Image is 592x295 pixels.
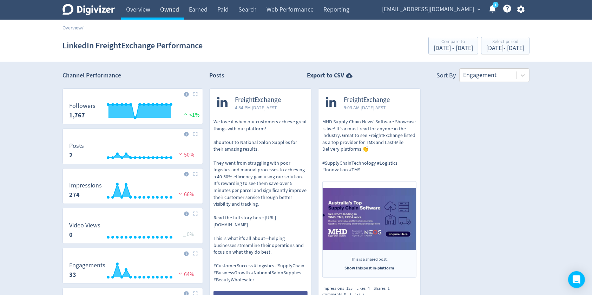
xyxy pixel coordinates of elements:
a: Overview [63,25,82,31]
strong: 2 [69,151,73,159]
img: Placeholder [193,172,198,176]
span: FreightExchange [344,96,390,104]
h1: LinkedIn FreightExchange Performance [63,34,203,57]
span: 9:03 AM [DATE] AEST [344,104,390,111]
div: Select period [486,39,524,45]
p: MHD Supply Chain News' Software Showcase is live! It's a must-read for anyone in the industry. Gr... [322,118,416,173]
div: Sort By [436,71,456,82]
svg: Followers 1,767 [66,103,200,121]
div: Show this post in-platform [329,265,410,271]
dt: Engagements [69,261,105,269]
svg: Engagements 33 [66,262,200,281]
strong: 0 [69,231,73,239]
strong: 274 [69,191,80,199]
img: https://media.cf.digivizer.com/images/linkedin-132049920-urn:li:share:7369505384778113026-2f465aa... [323,188,416,250]
a: FreightExchange9:03 AM [DATE] AESTMHD Supply Chain News' Software Showcase is live! It's a must-r... [318,89,420,252]
img: negative-performance.svg [177,191,184,196]
h2: Channel Performance [63,71,203,80]
strong: 1,767 [69,111,85,119]
svg: Impressions 274 [66,182,200,201]
div: Shares [374,286,394,291]
text: 1 [495,2,496,7]
h2: Posts [209,71,224,82]
div: [DATE] - [DATE] [486,45,524,52]
div: Likes [356,286,374,291]
img: Placeholder [193,211,198,216]
div: Compare to [434,39,473,45]
div: Open Intercom Messenger [568,271,585,288]
img: Placeholder [193,92,198,96]
span: 135 [346,286,353,291]
img: negative-performance.svg [177,151,184,157]
dt: Posts [69,142,84,150]
dt: Impressions [69,181,102,190]
span: FreightExchange [235,96,281,104]
span: [EMAIL_ADDRESS][DOMAIN_NAME] [382,4,474,15]
span: 1 [388,286,390,291]
div: This is a shared post. [329,256,410,266]
svg: Posts 2 [66,143,200,161]
strong: Export to CSV [307,71,344,80]
span: 50% [177,151,194,158]
span: _ 0% [183,231,194,238]
span: expand_more [476,6,482,13]
div: Impressions [322,286,356,291]
a: 1 [493,2,499,8]
span: 66% [177,191,194,198]
span: 64% [177,271,194,278]
img: negative-performance.svg [177,271,184,276]
img: Placeholder [193,132,198,136]
p: We love it when our customers achieve great things with our platform! Shoutout to National Salon ... [213,118,308,283]
dt: Video Views [69,221,100,229]
span: / [82,25,84,31]
strong: 33 [69,270,76,279]
img: Placeholder [193,251,198,256]
span: <1% [182,111,199,118]
span: 4:54 PM [DATE] AEST [235,104,281,111]
button: Select period[DATE]- [DATE] [481,37,529,54]
img: positive-performance.svg [182,111,189,117]
div: [DATE] - [DATE] [434,45,473,52]
span: 4 [368,286,370,291]
button: Compare to[DATE] - [DATE] [428,37,478,54]
dt: Followers [69,102,96,110]
svg: Video Views 0 [66,222,200,241]
button: [EMAIL_ADDRESS][DOMAIN_NAME] [380,4,482,15]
